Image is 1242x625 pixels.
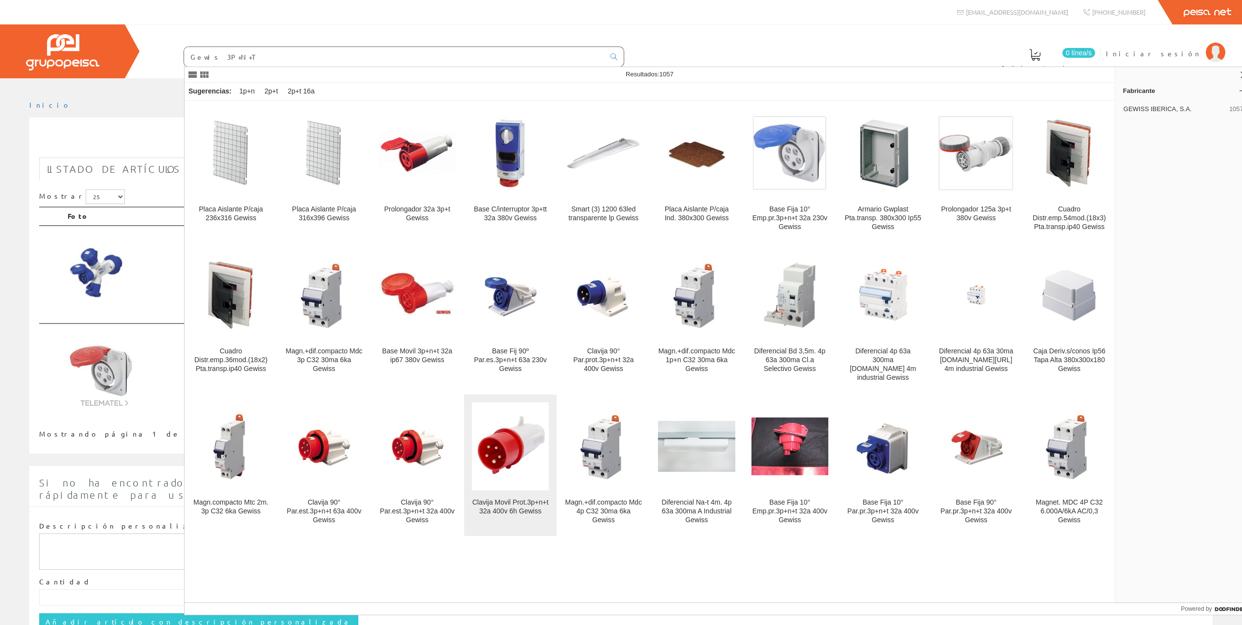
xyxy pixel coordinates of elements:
[1023,394,1116,536] a: Magnet. MDC 4P C32 6.000A/6kA AC/0,3 Gewiss Magnet. MDC 4P C32 6.000A/6kA AC/0,3 Gewiss
[659,70,674,78] span: 1057
[751,114,828,192] img: Base Fija 10° Emp.pr.3p+n+t 32a 230v Gewiss
[481,116,540,190] img: Base C/interruptor 3p+tt 32a 380v Gewiss
[26,34,99,70] img: Grupo Peisa
[667,116,726,190] img: Placa Aislante P/caja Ind. 380x300 Gewiss
[39,158,188,181] a: Listado de artículos
[379,205,456,223] div: Prolongador 32a 3p+t Gewiss
[1039,409,1099,484] img: Magnet. MDC 4P C32 6.000A/6kA AC/0,3 Gewiss
[192,205,269,223] div: Placa Aislante P/caja 236x316 Gewiss
[751,498,828,525] div: Base Fija 10° Emp.pr.3p+n+t 32a 400v Gewiss
[930,394,1022,536] a: Base Fija 90° Par.pr.3p+n+t 32a 400v Gewiss Base Fija 90° Par.pr.3p+n+t 32a 400v Gewiss
[185,394,277,536] a: Magn.compacto Mtc 2m. 3p C32 6ka Gewiss Magn.compacto Mtc 2m. 3p C32 6ka Gewiss
[1031,498,1108,525] div: Magnet. MDC 4P C32 6.000A/6kA AC/0,3 Gewiss
[201,258,261,332] img: Cuadro Distr.emp.36mod.(18x2) Pta.transp.ip40 Gewiss
[937,347,1014,373] div: Diferencial 4p 63a 30ma [DOMAIN_NAME][URL] 4m industrial Gewiss
[844,347,921,382] div: Diferencial 4p 63a 300ma [DOMAIN_NAME] 4m industrial Gewiss
[937,114,1014,193] img: Prolongador 125a 3p+t 380v Gewiss
[744,243,836,394] a: Diferencial Bd 3,5m. 4p 63a 300ma Cl.a Selectivo Gewiss Diferencial Bd 3,5m. 4p 63a 300ma Cl.a Se...
[557,101,650,243] a: Smart (3) 1200 63led transparente lp Gewiss Smart (3) 1200 63led transparente lp Gewiss
[260,83,282,100] div: 2p+t
[1062,48,1095,58] span: 0 línea/s
[192,347,269,373] div: Cuadro Distr.emp.36mod.(18x2) Pta.transp.ip40 Gewiss
[853,409,913,484] img: Base Fija 10° Par.pr.3p+n+t 32a 400v Gewiss
[966,8,1068,16] span: [EMAIL_ADDRESS][DOMAIN_NAME]
[285,347,362,373] div: Magn.+dif.compacto Mdc 3p C32 30ma 6ka Gewiss
[192,498,269,516] div: Magn.compacto Mtc 2m. 3p C32 6ka Gewiss
[1023,243,1116,394] a: Caja Deriv.s/conos Ip56 Tapa Alta 380x300x180 Gewiss Caja Deriv.s/conos Ip56 Tapa Alta 380x300x18...
[844,257,921,334] img: Diferencial 4p 63a 300ma Instant.ac 4m industrial Gewiss
[1023,101,1116,243] a: Cuadro Distr.emp.54mod.(18x3) Pta.transp.ip40 Gewiss Cuadro Distr.emp.54mod.(18x3) Pta.transp.ip4...
[930,243,1022,394] a: Diferencial 4p 63a 30ma Instant.ac/ 4m industrial Gewiss Diferencial 4p 63a 30ma [DOMAIN_NAME][UR...
[39,521,213,531] label: Descripción personalizada
[565,115,642,191] img: Smart (3) 1200 63led transparente lp Gewiss
[744,394,836,536] a: Base Fija 10° Emp.pr.3p+n+t 32a 400v Gewiss Base Fija 10° Emp.pr.3p+n+t 32a 400v Gewiss
[379,272,456,319] img: Base Movil 3p+n+t 32a ip67 380v Gewiss
[574,258,633,332] img: Clavija 90° Par.prot.3p+n+t 32a 400v Gewiss
[565,347,642,373] div: Clavija 90° Par.prot.3p+n+t 32a 400v Gewiss
[760,258,820,332] img: Diferencial Bd 3,5m. 4p 63a 300ma Cl.a Selectivo Gewiss
[650,394,743,536] a: Diferencial Na-t 4m. 4p 63a 300ma A Industrial Gewiss Diferencial Na-t 4m. 4p 63a 300ma A Industr...
[185,243,277,394] a: Cuadro Distr.emp.36mod.(18x2) Pta.transp.ip40 Gewiss Cuadro Distr.emp.36mod.(18x2) Pta.transp.ip4...
[39,577,91,587] label: Cantidad
[937,498,1014,525] div: Base Fija 90° Par.pr.3p+n+t 32a 400v Gewiss
[68,236,126,309] img: Foto artículo Múltiple Est.3p+n+t 32a C_1-sal.16a+2-sal.32a (119.40789473684x150)
[1039,258,1099,332] img: Caja Deriv.s/conos Ip56 Tapa Alta 380x300x180 Gewiss
[464,243,557,394] a: Base Fij 90º Par.es.3p+n+t 63a 230v Gewiss Base Fij 90º Par.es.3p+n+t 63a 230v Gewiss
[853,116,913,190] img: Armario Gwplast Pta.transp. 380x300 Ip55 Gewiss
[557,243,650,394] a: Clavija 90° Par.prot.3p+n+t 32a 400v Gewiss Clavija 90° Par.prot.3p+n+t 32a 400v Gewiss
[39,133,1203,153] h1: Gewiss 32A - 3P+N+T
[1106,41,1225,50] a: Iniciar sesión
[201,116,260,190] img: Placa Aislante P/caja 236x316 Gewiss
[371,243,464,394] a: Base Movil 3p+n+t 32a ip67 380v Gewiss Base Movil 3p+n+t 32a ip67 380v Gewiss
[1124,105,1225,114] span: GEWISS IBERICA, S.A.
[278,394,370,536] a: Clavija 90° Par.est.3p+n+t 63a 400v Gewiss Clavija 90° Par.est.3p+n+t 63a 400v Gewiss
[235,83,259,100] div: 1p+n
[626,70,674,78] span: Resultados:
[650,101,743,243] a: Placa Aislante P/caja Ind. 380x300 Gewiss Placa Aislante P/caja Ind. 380x300 Gewiss
[930,101,1022,243] a: Prolongador 125a 3p+t 380v Gewiss Prolongador 125a 3p+t 380v Gewiss
[650,243,743,394] a: Magn.+dif.compacto Mdc 1p+n C32 30ma 6ka Gewiss Magn.+dif.compacto Mdc 1p+n C32 30ma 6ka Gewiss
[472,498,549,516] div: Clavija Movil Prot.3p+n+t 32a 400v 6h Gewiss
[294,258,354,332] img: Magn.+dif.compacto Mdc 3p C32 30ma 6ka Gewiss
[1002,63,1068,72] span: Pedido actual
[388,409,447,484] img: Clavija 90° Par.est.3p+n+t 32a 400v Gewiss
[201,409,261,484] img: Magn.compacto Mtc 2m. 3p C32 6ka Gewiss
[480,258,540,332] img: Base Fij 90º Par.es.3p+n+t 63a 230v Gewiss
[278,243,370,394] a: Magn.+dif.compacto Mdc 3p C32 30ma 6ka Gewiss Magn.+dif.compacto Mdc 3p C32 30ma 6ka Gewiss
[371,394,464,536] a: Clavija 90° Par.est.3p+n+t 32a 400v Gewiss Clavija 90° Par.est.3p+n+t 32a 400v Gewiss
[64,207,255,226] th: Foto
[371,101,464,243] a: Prolongador 32a 3p+t Gewiss Prolongador 32a 3p+t Gewiss
[574,409,633,484] img: Magn.+dif.compacto Mdc 4p C32 30ma 6ka Gewiss
[472,205,549,223] div: Base C/interruptor 3p+tt 32a 380v Gewiss
[937,205,1014,223] div: Prolongador 125a 3p+t 380v Gewiss
[565,205,642,223] div: Smart (3) 1200 63led transparente lp Gewiss
[29,100,71,109] a: Inicio
[1181,604,1212,613] span: Powered by
[844,498,921,525] div: Base Fija 10° Par.pr.3p+n+t 32a 400v Gewiss
[39,477,1120,501] span: Si no ha encontrado algún artículo en nuestro catálogo introduzca aquí la cantidad y la descripci...
[667,258,726,332] img: Magn.+dif.compacto Mdc 1p+n C32 30ma 6ka Gewiss
[658,421,735,472] img: Diferencial Na-t 4m. 4p 63a 300ma A Industrial Gewiss
[86,189,125,204] select: Mostrar
[285,205,362,223] div: Placa Aislante P/caja 316x396 Gewiss
[39,425,516,439] div: Mostrando página 1 de 1
[658,498,735,525] div: Diferencial Na-t 4m. 4p 63a 300ma A Industrial Gewiss
[837,243,929,394] a: Diferencial 4p 63a 300ma Instant.ac 4m industrial Gewiss Diferencial 4p 63a 300ma [DOMAIN_NAME] 4...
[472,408,549,485] img: Clavija Movil Prot.3p+n+t 32a 400v 6h Gewiss
[379,133,456,173] img: Prolongador 32a 3p+t Gewiss
[284,83,319,100] div: 2p+t 16a
[751,347,828,373] div: Diferencial Bd 3,5m. 4p 63a 300ma Cl.a Selectivo Gewiss
[278,101,370,243] a: Placa Aislante P/caja 316x396 Gewiss Placa Aislante P/caja 316x396 Gewiss
[751,417,828,475] img: Base Fija 10° Emp.pr.3p+n+t 32a 400v Gewiss
[837,394,929,536] a: Base Fija 10° Par.pr.3p+n+t 32a 400v Gewiss Base Fija 10° Par.pr.3p+n+t 32a 400v Gewiss
[185,85,234,98] div: Sugerencias:
[751,205,828,231] div: Base Fija 10° Emp.pr.3p+n+t 32a 230v Gewiss
[1031,347,1108,373] div: Caja Deriv.s/conos Ip56 Tapa Alta 380x300x180 Gewiss
[379,347,456,365] div: Base Movil 3p+n+t 32a ip67 380v Gewiss
[1106,48,1201,58] span: Iniciar sesión
[464,101,557,243] a: Base C/interruptor 3p+tt 32a 380v Gewiss Base C/interruptor 3p+tt 32a 380v Gewiss
[472,347,549,373] div: Base Fij 90º Par.es.3p+n+t 63a 230v Gewiss
[658,205,735,223] div: Placa Aislante P/caja Ind. 380x300 Gewiss
[294,409,353,484] img: Clavija 90° Par.est.3p+n+t 63a 400v Gewiss
[937,257,1014,334] img: Diferencial 4p 63a 30ma Instant.ac/ 4m industrial Gewiss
